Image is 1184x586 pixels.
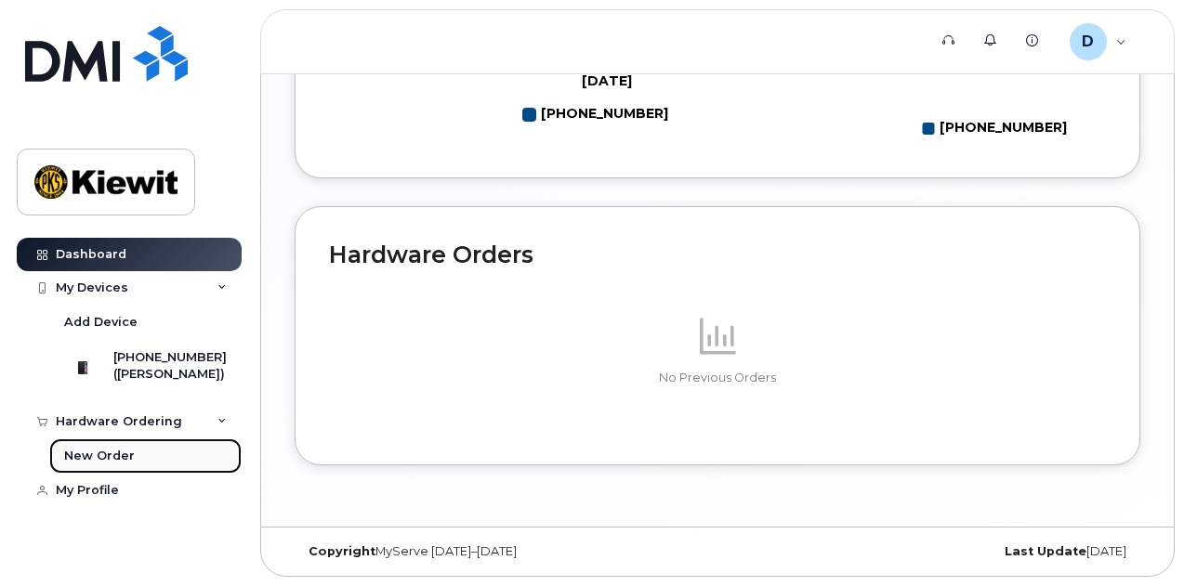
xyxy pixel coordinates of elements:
[1005,544,1086,558] strong: Last Update
[329,370,1106,386] p: No Previous Orders
[922,113,1067,144] g: Legend
[1057,23,1139,60] div: David.Hansen
[523,99,668,130] g: 402-917-7051
[329,241,1106,268] h2: Hardware Orders
[1103,505,1170,572] iframe: Messenger Launcher
[1082,31,1094,53] span: D
[523,99,668,130] g: Legend
[309,544,375,558] strong: Copyright
[295,544,576,559] div: MyServe [DATE]–[DATE]
[859,544,1140,559] div: [DATE]
[582,72,632,89] tspan: [DATE]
